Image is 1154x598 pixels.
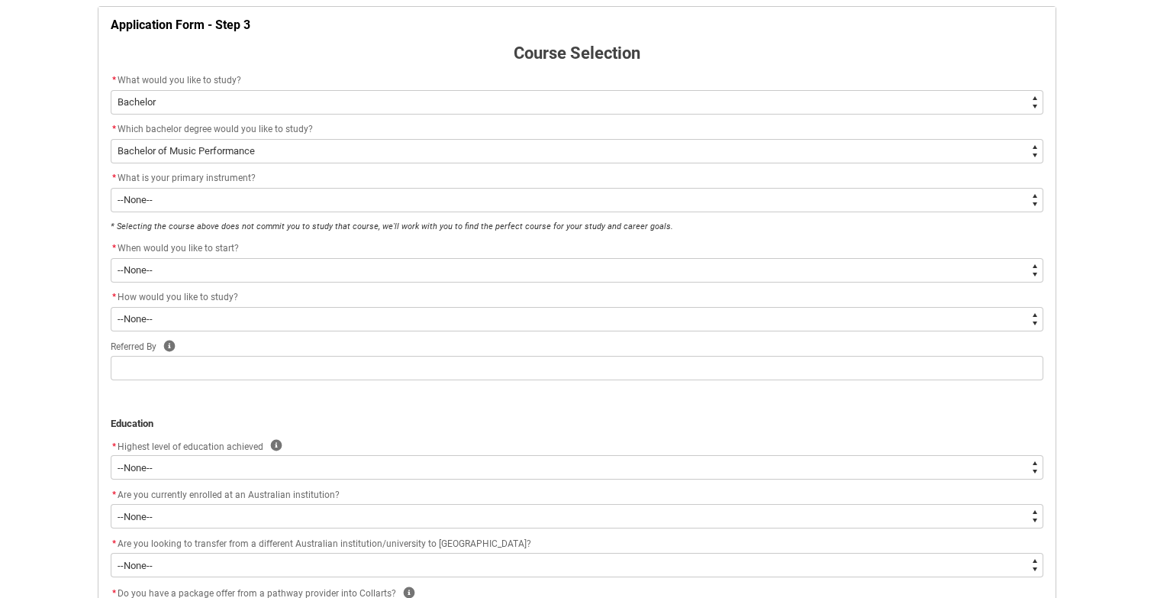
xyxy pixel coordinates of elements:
abbr: required [112,538,116,549]
abbr: required [112,490,116,500]
span: Highest level of education achieved [118,441,263,452]
span: Which bachelor degree would you like to study? [118,124,313,134]
span: What would you like to study? [118,75,241,86]
span: What is your primary instrument? [118,173,256,183]
strong: Application Form - Step 3 [111,18,250,32]
span: Referred By [111,341,156,352]
span: How would you like to study? [118,292,238,302]
abbr: required [112,75,116,86]
abbr: required [112,292,116,302]
strong: Education [111,418,153,429]
span: When would you like to start? [118,243,239,254]
span: Are you looking to transfer from a different Australian institution/university to [GEOGRAPHIC_DATA]? [118,538,531,549]
abbr: required [112,173,116,183]
abbr: required [112,124,116,134]
abbr: required [112,441,116,452]
em: * Selecting the course above does not commit you to study that course, we'll work with you to fin... [111,221,673,231]
strong: Course Selection [514,44,640,63]
span: Are you currently enrolled at an Australian institution? [118,490,340,500]
abbr: required [112,243,116,254]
